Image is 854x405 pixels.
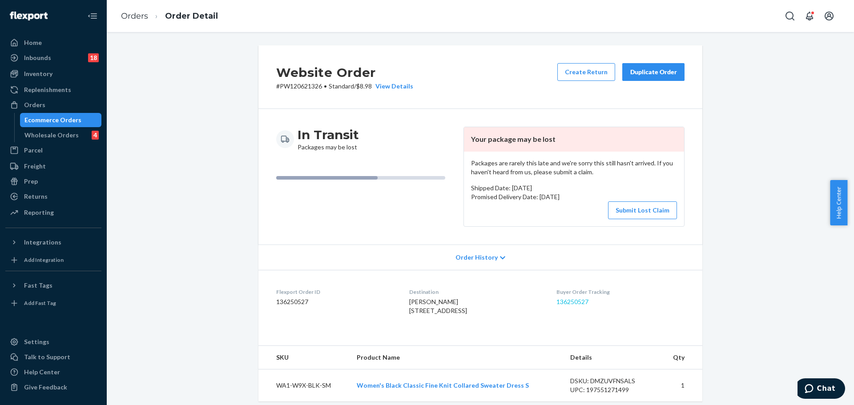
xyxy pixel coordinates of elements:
button: Fast Tags [5,278,101,293]
button: Duplicate Order [622,63,685,81]
button: Submit Lost Claim [608,201,677,219]
a: Help Center [5,365,101,379]
button: View Details [372,82,413,91]
div: Orders [24,100,45,109]
a: Inbounds18 [5,51,101,65]
th: SKU [258,346,350,369]
h2: Website Order [276,63,413,82]
div: Home [24,38,42,47]
div: Ecommerce Orders [24,116,81,124]
div: Give Feedback [24,383,67,392]
button: Open account menu [820,7,838,25]
button: Open notifications [801,7,818,25]
div: Fast Tags [24,281,52,290]
h3: In Transit [298,127,359,143]
button: Open Search Box [781,7,799,25]
a: Prep [5,174,101,188]
a: Orders [121,11,148,21]
a: 136250527 [556,298,588,305]
div: Integrations [24,238,61,247]
td: WA1-W9X-BLK-SM [258,369,350,401]
img: Flexport logo [10,12,48,20]
iframe: Opens a widget where you can chat to one of our agents [798,378,845,401]
span: [PERSON_NAME] [STREET_ADDRESS] [409,298,467,314]
button: Give Feedback [5,380,101,394]
div: Add Fast Tag [24,299,56,307]
div: Talk to Support [24,353,70,361]
dt: Flexport Order ID [276,288,395,296]
div: Settings [24,337,49,346]
div: Help Center [24,368,60,377]
a: Add Integration [5,253,101,267]
a: Orders [5,98,101,112]
a: Inventory [5,67,101,81]
div: Wholesale Orders [24,131,79,140]
span: • [324,82,327,90]
a: Order Detail [165,11,218,21]
header: Your package may be lost [464,127,684,152]
p: Packages are rarely this late and we're sorry this still hasn't arrived. If you haven't heard fro... [471,159,677,176]
dd: 136250527 [276,297,395,306]
div: Duplicate Order [630,68,677,76]
button: Talk to Support [5,350,101,364]
a: Returns [5,189,101,204]
div: 4 [92,131,99,140]
span: Order History [455,253,498,262]
dt: Buyer Order Tracking [556,288,685,296]
a: Replenishments [5,83,101,97]
dt: Destination [409,288,542,296]
div: Freight [24,162,46,171]
a: Add Fast Tag [5,296,101,310]
div: Reporting [24,208,54,217]
th: Details [563,346,661,369]
div: Returns [24,192,48,201]
a: Ecommerce Orders [20,113,102,127]
p: Shipped Date: [DATE] [471,184,677,192]
a: Home [5,36,101,50]
div: Parcel [24,146,43,155]
p: Promised Delivery Date: [DATE] [471,192,677,201]
div: Inventory [24,69,52,78]
th: Qty [661,346,702,369]
div: Prep [24,177,38,186]
button: Close Navigation [84,7,101,25]
ol: breadcrumbs [114,3,225,29]
td: 1 [661,369,702,401]
div: Add Integration [24,256,64,264]
span: Standard [329,82,354,90]
button: Create Return [557,63,615,81]
a: Freight [5,159,101,173]
div: Replenishments [24,85,71,94]
a: Reporting [5,205,101,220]
button: Integrations [5,235,101,249]
div: Inbounds [24,53,51,62]
th: Product Name [350,346,563,369]
div: DSKU: DMZUVFNSALS [570,377,654,385]
div: UPC: 197551271499 [570,385,654,394]
button: Help Center [830,180,847,225]
a: Parcel [5,143,101,157]
a: Wholesale Orders4 [20,128,102,142]
div: 18 [88,53,99,62]
p: # PW120621326 / $8.98 [276,82,413,91]
a: Settings [5,335,101,349]
div: Packages may be lost [298,127,359,152]
a: Women's Black Classic Fine Knit Collared Sweater Dress S [357,381,529,389]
